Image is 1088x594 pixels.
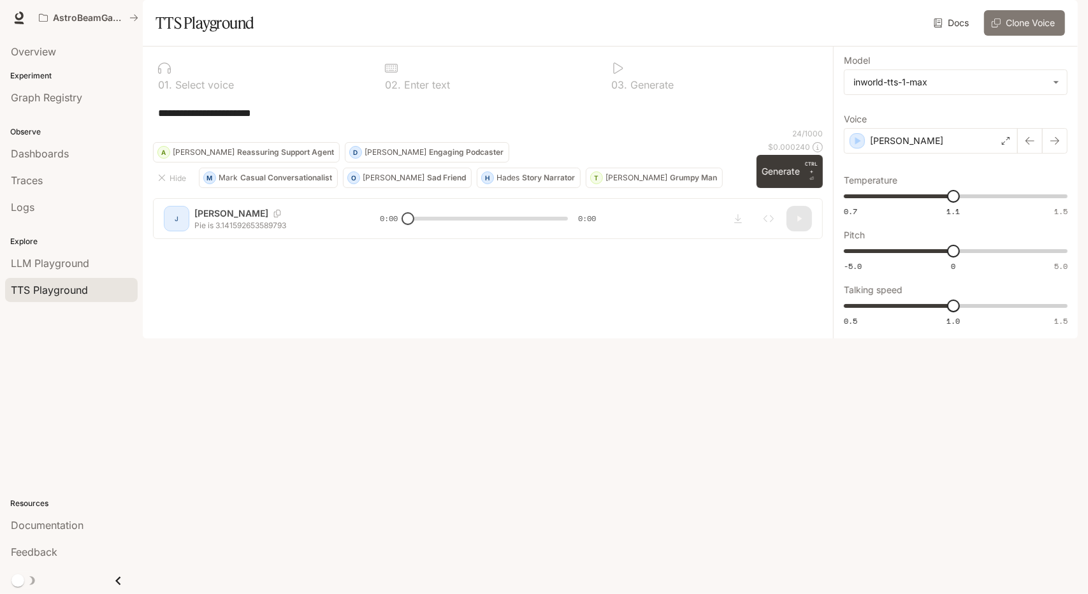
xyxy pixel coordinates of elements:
[805,160,818,183] p: ⏎
[153,142,340,163] button: A[PERSON_NAME]Reassuring Support Agent
[606,174,667,182] p: [PERSON_NAME]
[33,5,144,31] button: All workspaces
[53,13,124,24] p: AstroBeamGame
[870,134,943,147] p: [PERSON_NAME]
[345,142,509,163] button: D[PERSON_NAME]Engaging Podcaster
[199,168,338,188] button: MMarkCasual Conversationalist
[844,231,865,240] p: Pitch
[670,174,717,182] p: Grumpy Man
[156,10,254,36] h1: TTS Playground
[586,168,723,188] button: T[PERSON_NAME]Grumpy Man
[240,174,332,182] p: Casual Conversationalist
[1054,315,1068,326] span: 1.5
[158,142,170,163] div: A
[612,80,628,90] p: 0 3 .
[482,168,493,188] div: H
[158,80,172,90] p: 0 1 .
[429,148,504,156] p: Engaging Podcaster
[792,128,823,139] p: 24 / 1000
[805,160,818,175] p: CTRL +
[522,174,575,182] p: Story Narrator
[477,168,581,188] button: HHadesStory Narrator
[844,286,903,294] p: Talking speed
[951,261,955,272] span: 0
[1054,206,1068,217] span: 1.5
[591,168,602,188] div: T
[844,315,857,326] span: 0.5
[844,176,897,185] p: Temperature
[947,315,960,326] span: 1.0
[401,80,450,90] p: Enter text
[219,174,238,182] p: Mark
[845,70,1067,94] div: inworld-tts-1-max
[931,10,974,36] a: Docs
[350,142,361,163] div: D
[237,148,334,156] p: Reassuring Support Agent
[984,10,1065,36] button: Clone Voice
[153,168,194,188] button: Hide
[497,174,519,182] p: Hades
[204,168,215,188] div: M
[844,56,870,65] p: Model
[947,206,960,217] span: 1.1
[768,141,810,152] p: $ 0.000240
[757,155,823,188] button: GenerateCTRL +⏎
[844,261,862,272] span: -5.0
[427,174,466,182] p: Sad Friend
[343,168,472,188] button: O[PERSON_NAME]Sad Friend
[363,174,424,182] p: [PERSON_NAME]
[1054,261,1068,272] span: 5.0
[844,206,857,217] span: 0.7
[385,80,401,90] p: 0 2 .
[173,148,235,156] p: [PERSON_NAME]
[853,76,1047,89] div: inworld-tts-1-max
[172,80,234,90] p: Select voice
[348,168,359,188] div: O
[365,148,426,156] p: [PERSON_NAME]
[844,115,867,124] p: Voice
[628,80,674,90] p: Generate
